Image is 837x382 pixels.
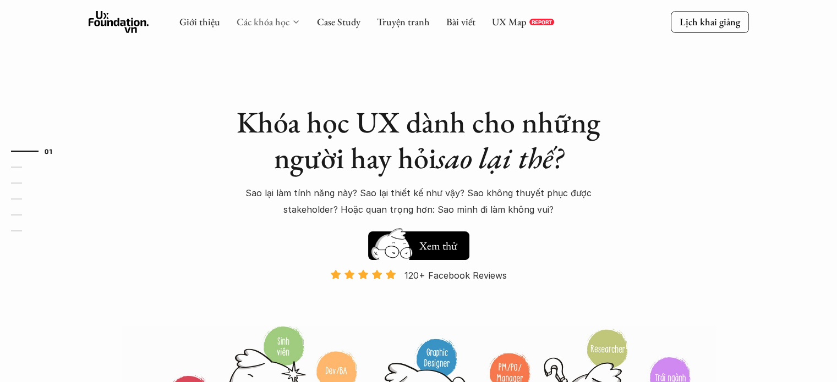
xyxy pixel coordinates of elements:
p: 120+ Facebook Reviews [404,267,507,284]
a: 01 [11,145,63,158]
a: 120+ Facebook Reviews [321,269,517,324]
p: Lịch khai giảng [680,15,740,28]
a: Lịch khai giảng [671,11,749,32]
em: sao lại thế? [436,139,563,177]
h5: Xem thử [418,238,458,253]
a: Case Study [317,15,360,28]
p: Sao lại làm tính năng này? Sao lại thiết kế như vậy? Sao không thuyết phục được stakeholder? Hoặc... [226,185,611,218]
h1: Khóa học UX dành cho những người hay hỏi [226,104,611,176]
strong: 01 [45,147,52,155]
a: Xem thử [368,226,469,260]
a: Các khóa học [237,15,289,28]
a: UX Map [492,15,527,28]
a: Giới thiệu [179,15,220,28]
p: REPORT [532,19,552,25]
a: Truyện tranh [377,15,430,28]
a: Bài viết [446,15,475,28]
